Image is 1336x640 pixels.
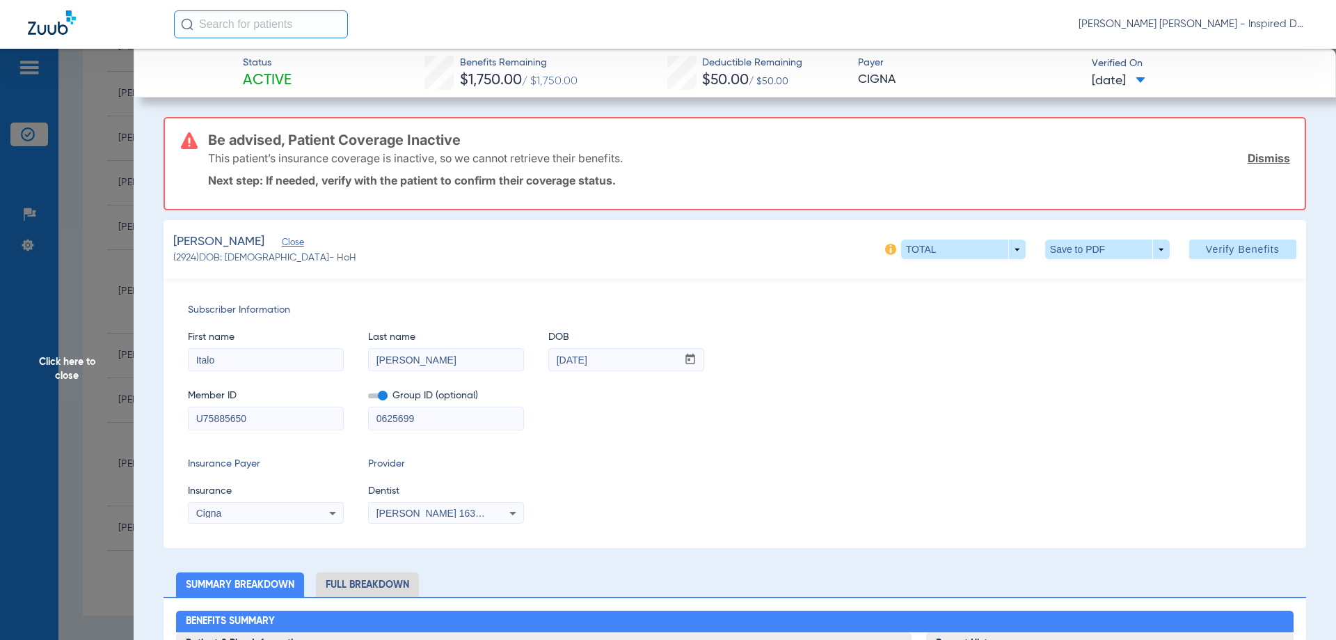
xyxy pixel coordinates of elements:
[677,349,704,371] button: Open calendar
[749,77,788,86] span: / $50.00
[702,73,749,88] span: $50.00
[368,389,524,403] span: Group ID (optional)
[176,611,1294,633] h2: Benefits Summary
[188,484,344,499] span: Insurance
[1079,17,1308,31] span: [PERSON_NAME] [PERSON_NAME] - Inspired Dental
[208,173,1290,187] p: Next step: If needed, verify with the patient to confirm their coverage status.
[702,56,802,70] span: Deductible Remaining
[376,508,514,519] span: [PERSON_NAME] 1639529704
[243,71,292,91] span: Active
[522,76,578,87] span: / $1,750.00
[1206,244,1280,255] span: Verify Benefits
[1092,56,1314,71] span: Verified On
[176,572,304,597] li: Summary Breakdown
[548,330,704,345] span: DOB
[188,389,344,403] span: Member ID
[208,133,1290,147] h3: Be advised, Patient Coverage Inactive
[368,330,524,345] span: Last name
[173,233,264,251] span: [PERSON_NAME]
[188,330,344,345] span: First name
[885,244,896,255] img: info-icon
[181,132,198,149] img: error-icon
[188,303,1282,318] span: Subscriber Information
[188,457,344,471] span: Insurance Payer
[858,71,1080,88] span: CIGNA
[196,508,222,519] span: Cigna
[901,240,1026,259] button: TOTAL
[368,484,524,499] span: Dentist
[282,237,294,251] span: Close
[1045,240,1170,259] button: Save to PDF
[460,56,578,70] span: Benefits Remaining
[181,18,193,31] img: Search Icon
[316,572,419,597] li: Full Breakdown
[1092,72,1145,90] span: [DATE]
[1248,151,1290,165] a: Dismiss
[208,151,623,165] p: This patient’s insurance coverage is inactive, so we cannot retrieve their benefits.
[1266,573,1336,640] iframe: Chat Widget
[173,251,356,265] span: (2924) DOB: [DEMOGRAPHIC_DATA] - HoH
[243,56,292,70] span: Status
[460,73,522,88] span: $1,750.00
[858,56,1080,70] span: Payer
[1189,240,1296,259] button: Verify Benefits
[174,10,348,38] input: Search for patients
[28,10,76,35] img: Zuub Logo
[368,457,524,471] span: Provider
